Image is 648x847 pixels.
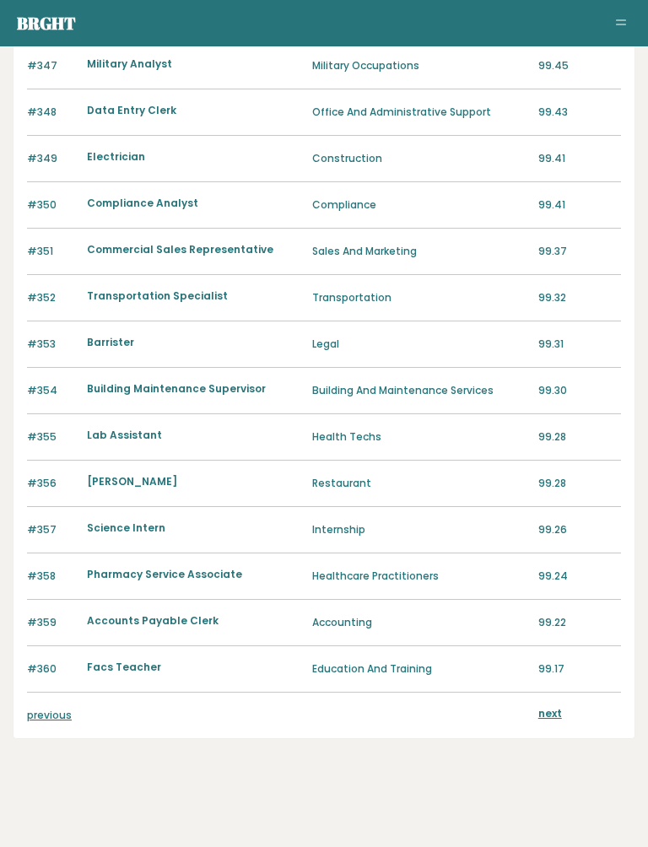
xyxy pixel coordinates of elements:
a: Transportation Specialist [87,289,228,303]
p: 99.17 [538,661,621,677]
p: #358 [27,569,77,584]
p: #350 [27,197,77,213]
a: [PERSON_NAME] [87,474,177,488]
a: Science Intern [87,521,165,535]
p: 99.41 [538,197,621,213]
a: Commercial Sales Representative [87,242,273,256]
p: 99.26 [538,522,621,537]
p: 99.24 [538,569,621,584]
p: #351 [27,244,77,259]
a: Accounts Payable Clerk [87,613,219,628]
a: Military Analyst [87,57,172,71]
a: Facs Teacher [87,660,161,674]
p: #348 [27,105,77,120]
p: Education And Training [312,661,527,677]
p: #360 [27,661,77,677]
a: Pharmacy Service Associate [87,567,242,581]
a: Data Entry Clerk [87,103,176,117]
p: 99.31 [538,337,621,352]
a: Brght [17,12,76,35]
p: #349 [27,151,77,166]
p: 99.43 [538,105,621,120]
p: #355 [27,429,77,445]
p: #352 [27,290,77,305]
p: Health Techs [312,429,527,445]
p: Military Occupations [312,58,527,73]
p: #353 [27,337,77,352]
p: #357 [27,522,77,537]
a: Building Maintenance Supervisor [87,381,266,396]
p: #347 [27,58,77,73]
p: Building And Maintenance Services [312,383,527,398]
a: Compliance Analyst [87,196,198,210]
p: #359 [27,615,77,630]
p: Accounting [312,615,527,630]
a: Lab Assistant [87,428,162,442]
p: Healthcare Practitioners [312,569,527,584]
p: Legal [312,337,527,352]
p: Sales And Marketing [312,244,527,259]
p: 99.45 [538,58,621,73]
p: Construction [312,151,527,166]
a: next [538,706,562,720]
p: 99.37 [538,244,621,259]
a: Barrister [87,335,134,349]
p: 99.28 [538,429,621,445]
p: #356 [27,476,77,491]
p: Restaurant [312,476,527,491]
p: Compliance [312,197,527,213]
p: #354 [27,383,77,398]
a: previous [27,708,72,722]
p: Transportation [312,290,527,305]
p: 99.30 [538,383,621,398]
p: 99.32 [538,290,621,305]
p: 99.41 [538,151,621,166]
a: Electrician [87,149,145,164]
p: Internship [312,522,527,537]
p: Office And Administrative Support [312,105,527,120]
p: 99.22 [538,615,621,630]
button: Toggle navigation [611,13,631,34]
p: 99.28 [538,476,621,491]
